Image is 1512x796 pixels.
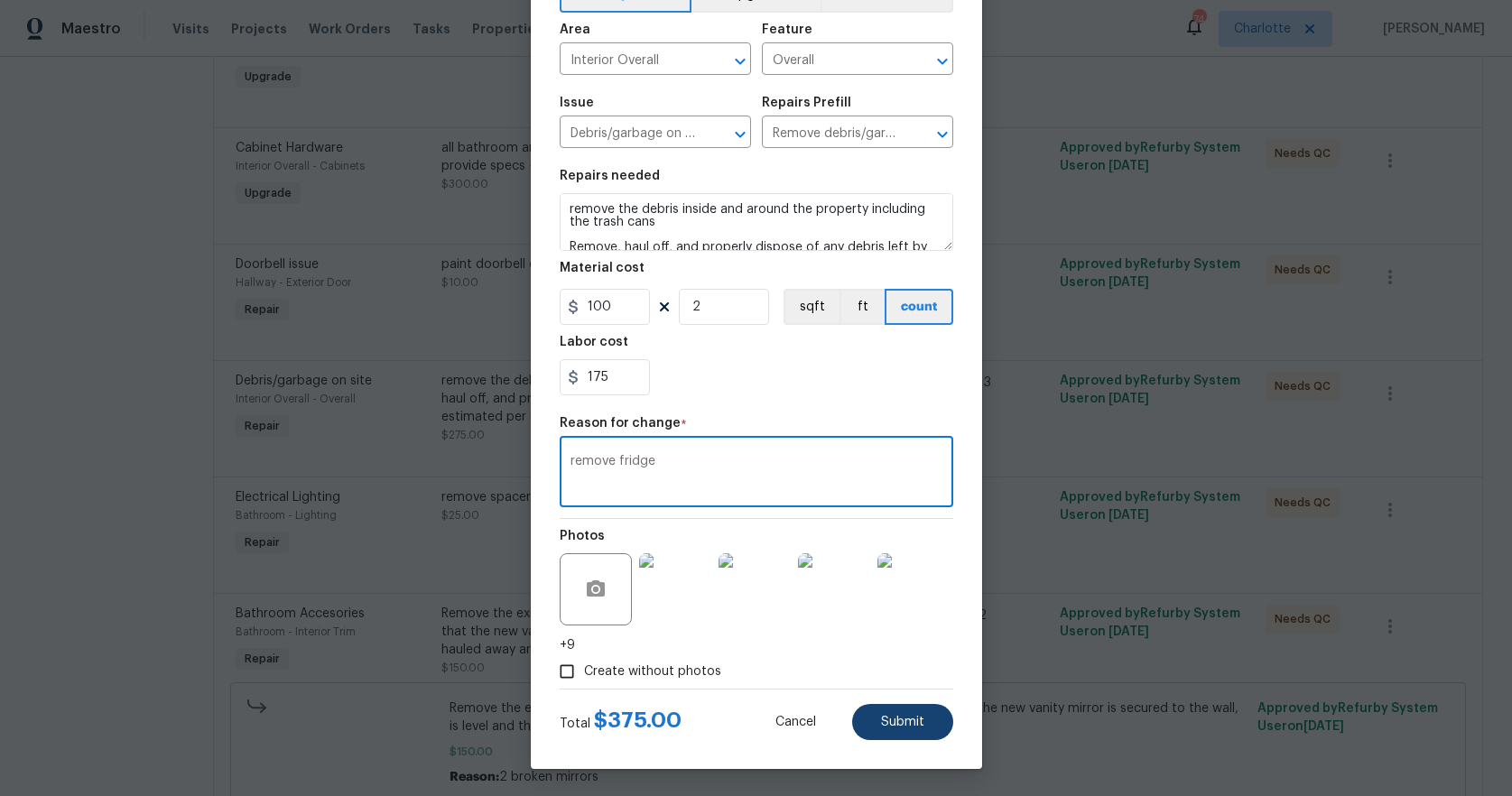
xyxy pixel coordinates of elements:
span: Submit [881,716,924,729]
h5: Issue [560,97,594,109]
button: ft [839,289,885,325]
h5: Repairs Prefill [762,97,851,109]
button: Open [728,49,753,74]
button: count [885,289,953,325]
h5: Area [560,23,590,36]
h5: Repairs needed [560,170,660,182]
textarea: remove fridge [570,455,942,493]
button: Open [930,122,955,147]
div: Total [560,711,682,733]
button: Cancel [747,704,845,740]
span: Cancel [775,716,816,729]
h5: Photos [560,530,605,542]
h5: Labor cost [560,336,628,348]
h5: Reason for change [560,417,681,430]
span: Create without photos [584,662,721,681]
h5: Feature [762,23,812,36]
span: $ 375.00 [594,709,682,731]
h5: Material cost [560,262,645,274]
button: Submit [852,704,953,740]
button: Open [728,122,753,147]
textarea: remove the debris inside and around the property including the trash cans Remove, haul off, and p... [560,193,953,251]
button: Open [930,49,955,74]
button: sqft [784,289,839,325]
span: +9 [560,636,575,654]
